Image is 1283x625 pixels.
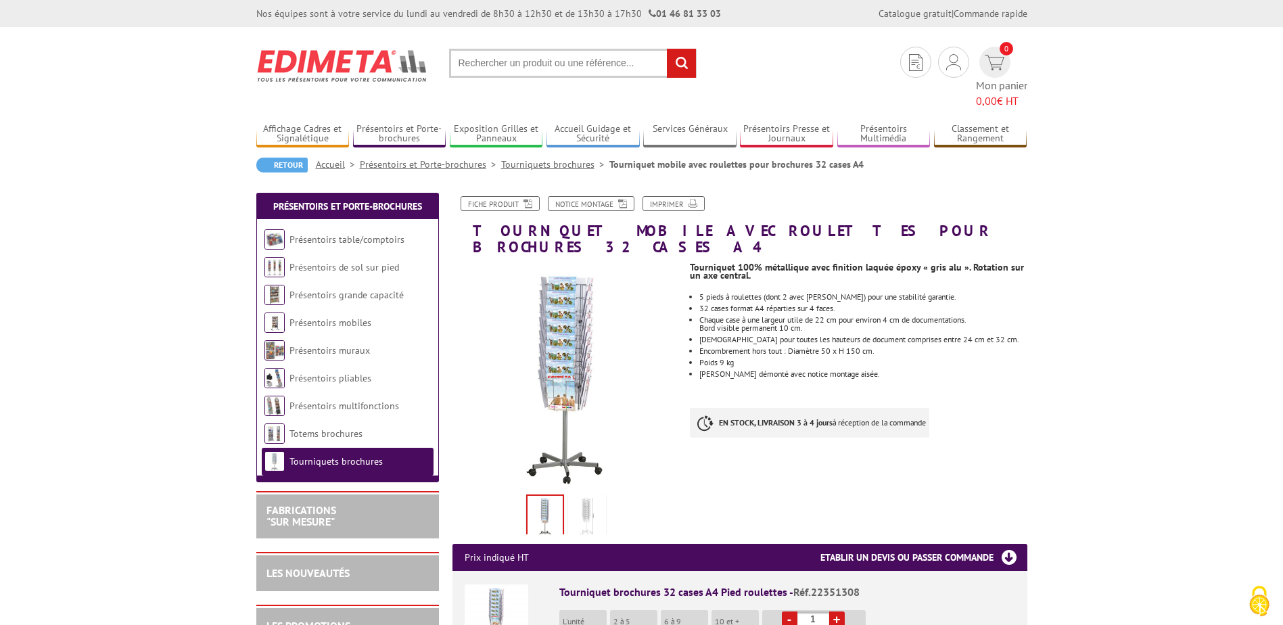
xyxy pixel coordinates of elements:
[353,123,446,145] a: Présentoirs et Porte-brochures
[264,257,285,277] img: Présentoirs de sol sur pied
[316,158,360,170] a: Accueil
[465,544,529,571] p: Prix indiqué HT
[1242,584,1276,618] img: Cookies (fenêtre modale)
[256,123,350,145] a: Affichage Cadres et Signalétique
[690,261,1024,281] strong: Tourniquet 100% métallique avec finition laquée époxy « gris alu ». Rotation sur un axe central.
[571,497,603,539] img: 22351308_dessin.jpg
[690,408,929,438] p: à réception de la commande
[264,312,285,333] img: Présentoirs mobiles
[793,585,860,599] span: Réf.22351308
[528,496,563,538] img: tourniquets_brochures_22351308.png
[609,158,864,171] li: Tourniquet mobile avec roulettes pour brochures 32 cases A4
[461,196,540,211] a: Fiche produit
[719,417,833,427] strong: EN STOCK, LIVRAISON 3 à 4 jours
[289,372,371,384] a: Présentoirs pliables
[264,340,285,361] img: Présentoirs muraux
[256,158,308,172] a: Retour
[934,123,1027,145] a: Classement et Rangement
[501,158,609,170] a: Tourniquets brochures
[643,196,705,211] a: Imprimer
[699,293,1027,301] li: 5 pieds à roulettes (dont 2 avec [PERSON_NAME]) pour une stabilité garantie.
[452,262,680,490] img: tourniquets_brochures_22351308.png
[264,423,285,444] img: Totems brochures
[1236,579,1283,625] button: Cookies (fenêtre modale)
[546,123,640,145] a: Accueil Guidage et Sécurité
[879,7,1027,20] div: |
[699,304,1027,312] li: 32 cases format A4 réparties sur 4 faces.
[649,7,721,20] strong: 01 46 81 33 03
[289,455,383,467] a: Tourniquets brochures
[289,400,399,412] a: Présentoirs multifonctions
[264,229,285,250] img: Présentoirs table/comptoirs
[289,427,363,440] a: Totems brochures
[289,233,404,246] a: Présentoirs table/comptoirs
[264,285,285,305] img: Présentoirs grande capacité
[985,55,1004,70] img: devis rapide
[954,7,1027,20] a: Commande rapide
[289,289,404,301] a: Présentoirs grande capacité
[266,503,336,529] a: FABRICATIONS"Sur Mesure"
[360,158,501,170] a: Présentoirs et Porte-brochures
[266,566,350,580] a: LES NOUVEAUTÉS
[976,78,1027,109] span: Mon panier
[256,7,721,20] div: Nos équipes sont à votre service du lundi au vendredi de 8h30 à 12h30 et de 13h30 à 17h30
[449,49,697,78] input: Rechercher un produit ou une référence...
[667,49,696,78] input: rechercher
[976,94,997,108] span: 0,00
[699,370,1027,378] li: [PERSON_NAME] démonté avec notice montage aisée.
[909,54,923,71] img: devis rapide
[699,316,1027,332] li: Chaque case à une largeur utile de 22 cm pour environ 4 cm de documentations. Bord visible perman...
[289,344,370,356] a: Présentoirs muraux
[273,200,422,212] a: Présentoirs et Porte-brochures
[946,54,961,70] img: devis rapide
[643,123,737,145] a: Services Généraux
[289,317,371,329] a: Présentoirs mobiles
[699,358,1027,367] li: Poids 9 kg
[879,7,952,20] a: Catalogue gratuit
[837,123,931,145] a: Présentoirs Multimédia
[289,261,399,273] a: Présentoirs de sol sur pied
[264,396,285,416] img: Présentoirs multifonctions
[699,347,1027,355] li: Encombrement hors tout : Diamètre 50 x H 150 cm.
[264,451,285,471] img: Tourniquets brochures
[548,196,634,211] a: Notice Montage
[976,47,1027,109] a: devis rapide 0 Mon panier 0,00€ HT
[976,93,1027,109] span: € HT
[450,123,543,145] a: Exposition Grilles et Panneaux
[820,544,1027,571] h3: Etablir un devis ou passer commande
[740,123,833,145] a: Présentoirs Presse et Journaux
[442,196,1037,255] h1: Tourniquet mobile avec roulettes pour brochures 32 cases A4
[699,335,1027,344] li: [DEMOGRAPHIC_DATA] pour toutes les hauteurs de document comprises entre 24 cm et 32 cm.
[1000,42,1013,55] span: 0
[264,368,285,388] img: Présentoirs pliables
[559,584,1015,600] div: Tourniquet brochures 32 cases A4 Pied roulettes -
[256,41,429,91] img: Edimeta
